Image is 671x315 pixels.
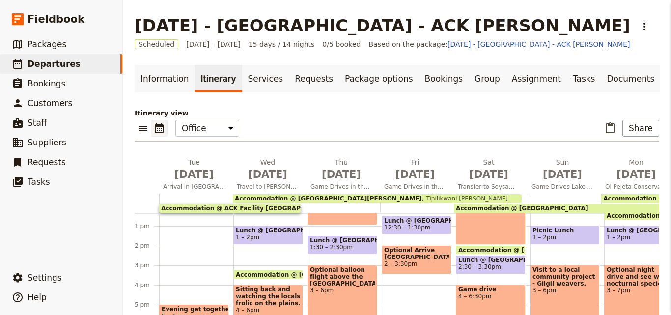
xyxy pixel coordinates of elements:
button: List view [135,120,151,137]
span: Sitting back and watching the locals frolic on the plains. [236,286,301,307]
span: Suppliers [28,138,66,147]
span: Scheduled [135,39,178,49]
a: Information [135,65,195,92]
div: Lunch @ [GEOGRAPHIC_DATA][PERSON_NAME]1 – 2pm [233,226,303,245]
span: 1:30 – 2:30pm [310,244,353,251]
h1: [DATE] - [GEOGRAPHIC_DATA] - ACK [PERSON_NAME] [135,16,630,35]
button: Tue [DATE]Arrival in [GEOGRAPHIC_DATA] [159,157,233,194]
span: Evening get together [162,306,226,313]
span: Settings [28,273,62,283]
span: 3 – 6pm [310,287,375,294]
div: 2 pm [135,242,159,250]
span: [DATE] – [DATE] [186,39,241,49]
span: 1 – 2pm [236,234,259,241]
span: Requests [28,157,66,167]
a: Requests [289,65,339,92]
span: Optional balloon flight above the [GEOGRAPHIC_DATA]. [310,266,375,287]
span: Lunch @ [GEOGRAPHIC_DATA][PERSON_NAME] [310,237,375,244]
span: Customers [28,98,72,108]
div: Accommodation @ ACK Facility [GEOGRAPHIC_DATA] [159,204,301,213]
p: Itinerary view [135,108,659,118]
div: 3 pm [135,261,159,269]
span: 0/5 booked [322,39,361,49]
span: [DATE] [163,167,225,182]
span: Arrival in [GEOGRAPHIC_DATA] [159,183,229,191]
h2: Wed [237,157,299,182]
button: Calendar view [151,120,168,137]
div: Accommodation @ [GEOGRAPHIC_DATA][PERSON_NAME] [233,270,303,279]
a: Services [242,65,289,92]
span: Departures [28,59,81,69]
span: 15 days / 14 nights [249,39,315,49]
span: Fieldbook [28,12,84,27]
span: Help [28,292,47,302]
span: Packages [28,39,66,49]
button: Wed [DATE]Travel to [PERSON_NAME] [233,157,307,194]
h2: Tue [163,157,225,182]
span: Lunch @ [GEOGRAPHIC_DATA][PERSON_NAME] [236,227,301,234]
div: 5 pm [135,301,159,309]
div: 1 pm [135,222,159,230]
span: 4 – 6pm [236,307,301,314]
span: Accommodation @ [GEOGRAPHIC_DATA][PERSON_NAME] [236,271,427,278]
span: Bookings [28,79,65,88]
span: Travel to [PERSON_NAME] [233,183,303,191]
div: 4 pm [135,281,159,289]
div: Accommodation @ [GEOGRAPHIC_DATA][PERSON_NAME]Tipilikwani [PERSON_NAME] [233,194,522,203]
span: Tasks [28,177,50,187]
span: [DATE] [237,167,299,182]
div: Lunch @ [GEOGRAPHIC_DATA][PERSON_NAME]1:30 – 2:30pm [308,235,377,255]
a: Itinerary [195,65,242,92]
span: Staff [28,118,47,128]
span: Accommodation @ ACK Facility [GEOGRAPHIC_DATA] [161,205,335,212]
